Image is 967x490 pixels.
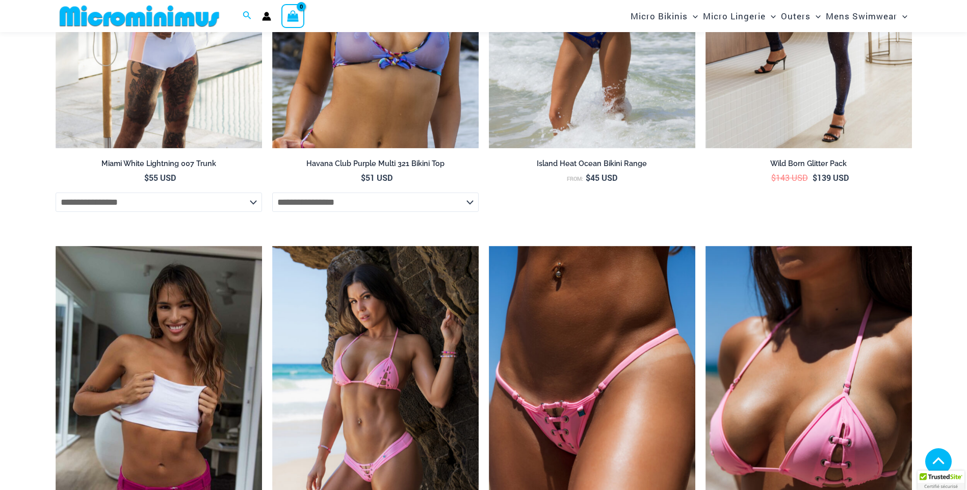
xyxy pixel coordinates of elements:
[56,159,262,169] h2: Miami White Lightning 007 Trunk
[918,471,964,490] div: TrustedSite Certified
[766,3,776,29] span: Menu Toggle
[771,172,808,183] bdi: 143 USD
[144,172,176,183] bdi: 55 USD
[272,159,479,172] a: Havana Club Purple Multi 321 Bikini Top
[586,172,590,183] span: $
[567,175,583,182] span: From:
[781,3,811,29] span: Outers
[823,3,910,29] a: Mens SwimwearMenu ToggleMenu Toggle
[811,3,821,29] span: Menu Toggle
[703,3,766,29] span: Micro Lingerie
[489,159,695,172] a: Island Heat Ocean Bikini Range
[631,3,688,29] span: Micro Bikinis
[281,4,305,28] a: View Shopping Cart, empty
[626,2,912,31] nav: Site Navigation
[826,3,897,29] span: Mens Swimwear
[813,172,849,183] bdi: 139 USD
[778,3,823,29] a: OutersMenu ToggleMenu Toggle
[705,159,912,169] h2: Wild Born Glitter Pack
[489,159,695,169] h2: Island Heat Ocean Bikini Range
[144,172,149,183] span: $
[628,3,700,29] a: Micro BikinisMenu ToggleMenu Toggle
[688,3,698,29] span: Menu Toggle
[897,3,907,29] span: Menu Toggle
[361,172,365,183] span: $
[243,10,252,23] a: Search icon link
[272,159,479,169] h2: Havana Club Purple Multi 321 Bikini Top
[700,3,778,29] a: Micro LingerieMenu ToggleMenu Toggle
[56,159,262,172] a: Miami White Lightning 007 Trunk
[771,172,776,183] span: $
[586,172,617,183] bdi: 45 USD
[56,5,223,28] img: MM SHOP LOGO FLAT
[705,159,912,172] a: Wild Born Glitter Pack
[262,12,271,21] a: Account icon link
[813,172,817,183] span: $
[361,172,393,183] bdi: 51 USD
